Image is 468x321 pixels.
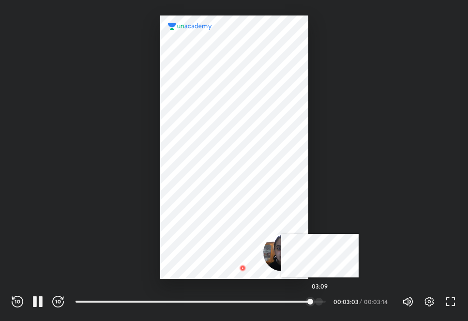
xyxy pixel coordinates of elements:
[360,299,362,305] div: /
[333,299,358,305] div: 00:03:03
[237,262,248,274] img: wMgqJGBwKWe8AAAAABJRU5ErkJggg==
[312,283,328,289] h5: 03:09
[364,299,391,305] div: 00:03:14
[168,23,212,30] img: logo.2a7e12a2.svg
